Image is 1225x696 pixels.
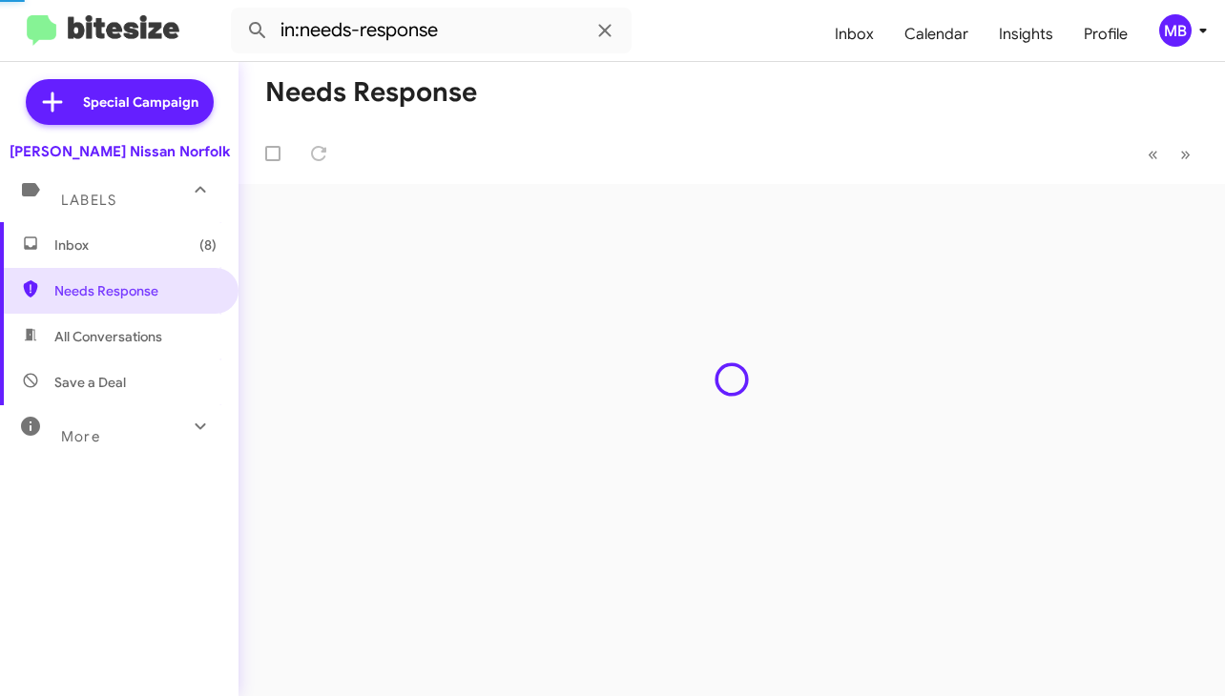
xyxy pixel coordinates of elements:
input: Search [231,8,632,53]
span: Save a Deal [54,373,126,392]
a: Special Campaign [26,79,214,125]
a: Insights [984,7,1069,62]
a: Calendar [889,7,984,62]
button: Next [1169,134,1202,174]
span: « [1148,142,1158,166]
a: Inbox [820,7,889,62]
button: MB [1143,14,1204,47]
div: [PERSON_NAME] Nissan Norfolk [10,142,230,161]
span: Labels [61,192,116,209]
span: Inbox [54,235,217,255]
nav: Page navigation example [1137,134,1202,174]
span: » [1180,142,1191,166]
div: MB [1159,14,1192,47]
span: Special Campaign [83,92,198,112]
span: (8) [199,235,217,255]
span: More [61,428,100,445]
h1: Needs Response [265,77,477,108]
span: All Conversations [54,327,162,346]
span: Needs Response [54,281,217,300]
button: Previous [1136,134,1170,174]
a: Profile [1069,7,1143,62]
